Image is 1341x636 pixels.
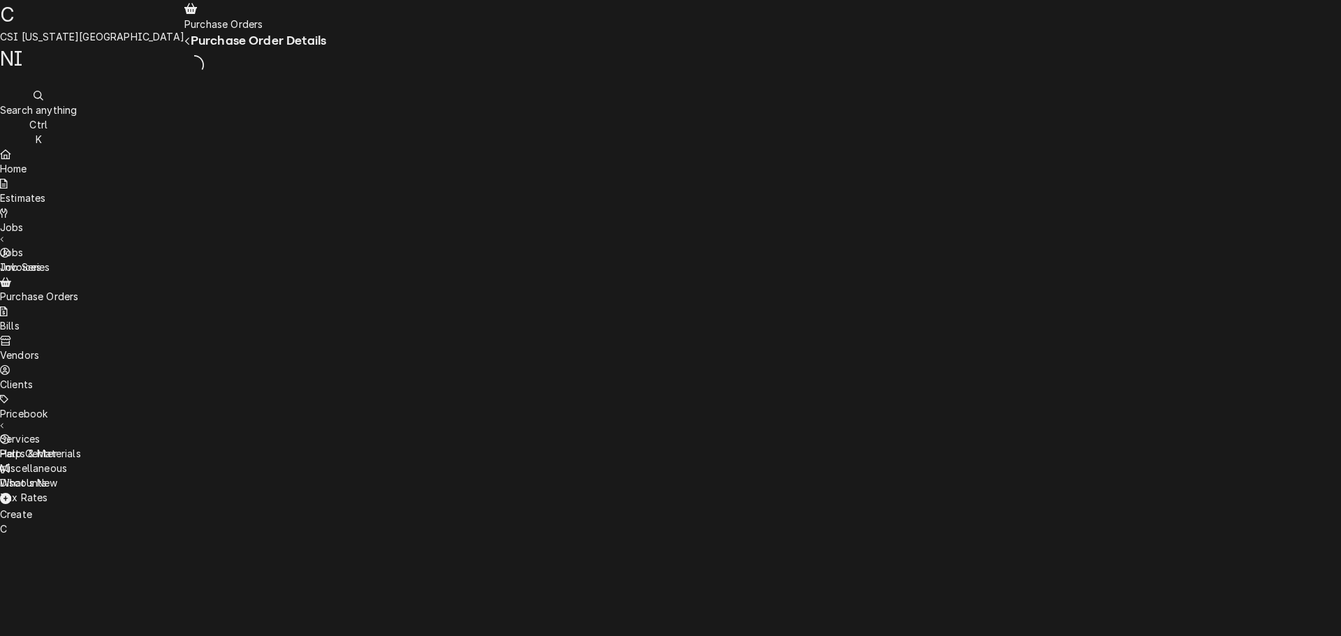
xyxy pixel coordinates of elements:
span: Ctrl [29,119,47,131]
span: Purchase Orders [184,18,263,30]
span: Purchase Order Details [191,34,327,47]
span: K [36,133,42,145]
span: Loading... [184,53,204,77]
button: Navigate back [184,34,191,48]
